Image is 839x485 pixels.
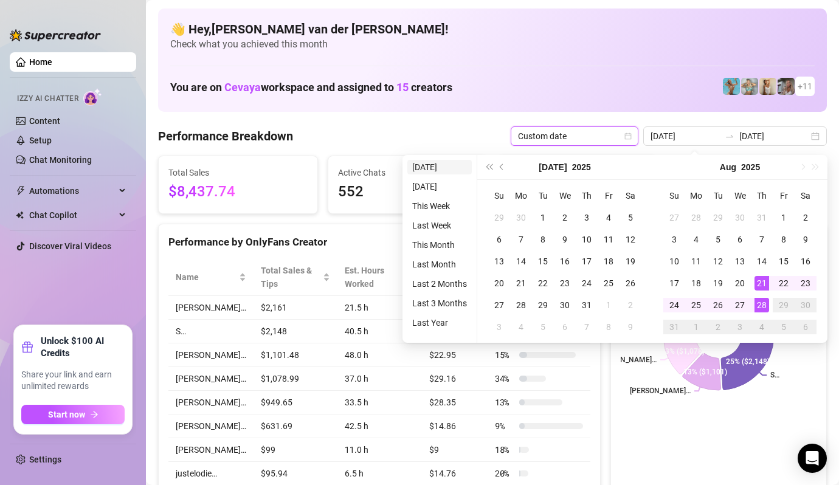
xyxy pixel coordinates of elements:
[663,207,685,229] td: 2025-07-27
[254,391,337,414] td: $949.65
[579,232,594,247] div: 10
[495,372,514,385] span: 34 %
[492,298,506,312] div: 27
[488,250,510,272] td: 2025-07-13
[798,444,827,473] div: Open Intercom Messenger
[539,155,567,179] button: Choose a month
[337,367,422,391] td: 37.0 h
[488,229,510,250] td: 2025-07-06
[554,185,576,207] th: We
[536,210,550,225] div: 1
[579,210,594,225] div: 3
[707,316,729,338] td: 2025-09-02
[254,367,337,391] td: $1,078.99
[407,257,472,272] li: Last Month
[751,272,773,294] td: 2025-08-21
[601,276,616,291] div: 25
[733,276,747,291] div: 20
[667,276,682,291] div: 17
[711,276,725,291] div: 19
[579,254,594,269] div: 17
[532,229,554,250] td: 2025-07-08
[572,155,591,179] button: Choose a year
[407,218,472,233] li: Last Week
[685,250,707,272] td: 2025-08-11
[495,348,514,362] span: 15 %
[488,316,510,338] td: 2025-08-03
[741,155,760,179] button: Choose a year
[48,410,85,419] span: Start now
[168,367,254,391] td: [PERSON_NAME]…
[689,254,703,269] div: 11
[729,272,751,294] td: 2025-08-20
[754,210,769,225] div: 31
[689,276,703,291] div: 18
[773,272,795,294] td: 2025-08-22
[685,294,707,316] td: 2025-08-25
[396,81,409,94] span: 15
[254,320,337,343] td: $2,148
[689,320,703,334] div: 1
[601,298,616,312] div: 1
[798,232,813,247] div: 9
[751,316,773,338] td: 2025-09-04
[776,210,791,225] div: 1
[798,254,813,269] div: 16
[168,438,254,462] td: [PERSON_NAME]…
[422,414,488,438] td: $14.86
[254,296,337,320] td: $2,161
[754,232,769,247] div: 7
[168,414,254,438] td: [PERSON_NAME]…
[29,116,60,126] a: Content
[337,320,422,343] td: 40.5 h
[168,181,308,204] span: $8,437.74
[623,298,638,312] div: 2
[598,250,620,272] td: 2025-07-18
[596,356,657,364] text: [PERSON_NAME]…
[83,88,102,106] img: AI Chatter
[514,276,528,291] div: 21
[754,276,769,291] div: 21
[16,211,24,219] img: Chat Copilot
[623,254,638,269] div: 19
[663,250,685,272] td: 2025-08-10
[532,207,554,229] td: 2025-07-01
[29,155,92,165] a: Chat Monitoring
[514,232,528,247] div: 7
[630,387,691,396] text: [PERSON_NAME]…
[601,254,616,269] div: 18
[345,264,405,291] div: Est. Hours Worked
[407,160,472,174] li: [DATE]
[729,316,751,338] td: 2025-09-03
[598,229,620,250] td: 2025-07-11
[29,57,52,67] a: Home
[492,320,506,334] div: 3
[558,276,572,291] div: 23
[776,254,791,269] div: 15
[711,254,725,269] div: 12
[667,210,682,225] div: 27
[751,250,773,272] td: 2025-08-14
[711,298,725,312] div: 26
[754,254,769,269] div: 14
[254,259,337,296] th: Total Sales & Tips
[510,207,532,229] td: 2025-06-30
[536,320,550,334] div: 5
[514,254,528,269] div: 14
[510,250,532,272] td: 2025-07-14
[601,320,616,334] div: 8
[337,391,422,414] td: 33.5 h
[711,320,725,334] div: 2
[739,129,809,143] input: End date
[725,131,734,141] span: to
[795,229,817,250] td: 2025-08-09
[21,341,33,353] span: gift
[492,232,506,247] div: 6
[729,185,751,207] th: We
[707,272,729,294] td: 2025-08-19
[776,298,791,312] div: 29
[759,78,776,95] img: Megan
[554,250,576,272] td: 2025-07-16
[90,410,98,419] span: arrow-right
[21,405,125,424] button: Start nowarrow-right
